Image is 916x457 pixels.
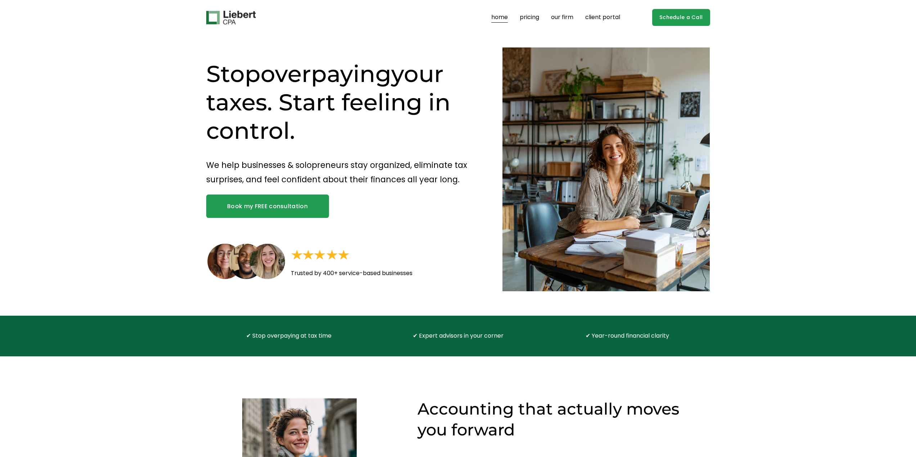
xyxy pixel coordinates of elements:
[551,12,573,23] a: our firm
[585,12,620,23] a: client portal
[491,12,508,23] a: home
[652,9,710,26] a: Schedule a Call
[520,12,539,23] a: pricing
[566,331,689,341] p: ✔ Year-round financial clarity
[206,11,256,24] img: Liebert CPA
[206,158,477,187] p: We help businesses & solopreneurs stay organized, eliminate tax surprises, and feel confident abo...
[261,60,391,88] span: overpaying
[206,60,477,145] h1: Stop your taxes. Start feeling in control.
[418,398,689,440] h2: Accounting that actually moves you forward
[291,268,456,279] p: Trusted by 400+ service-based businesses
[397,331,520,341] p: ✔ Expert advisors in your corner
[227,331,350,341] p: ✔ Stop overpaying at tax time
[206,195,329,218] a: Book my FREE consultation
